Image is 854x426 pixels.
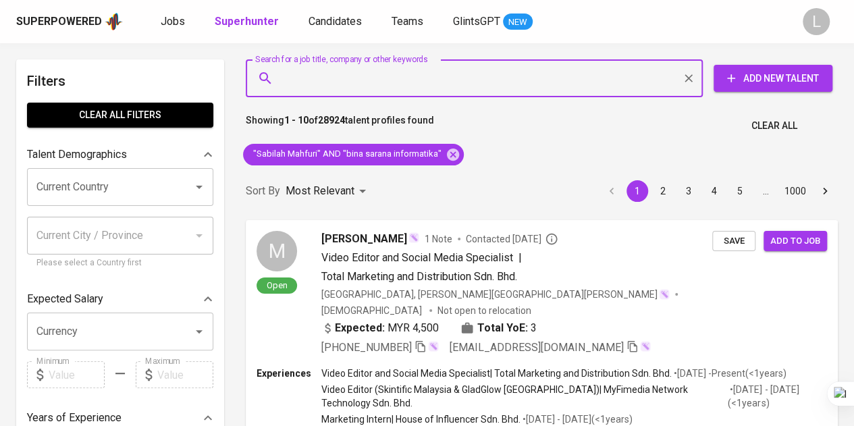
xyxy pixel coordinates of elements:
[545,232,558,246] svg: By Malaysia recruiter
[215,15,279,28] b: Superhunter
[672,367,786,380] p: • [DATE] - Present ( <1 years )
[712,231,755,252] button: Save
[321,412,521,426] p: Marketing Intern | House of Influencer Sdn. Bhd.
[428,341,439,352] img: magic_wand.svg
[450,341,624,354] span: [EMAIL_ADDRESS][DOMAIN_NAME]
[755,184,776,198] div: …
[243,148,450,161] span: "Sabilah Mahfuri" AND "bina sarana informatika"
[321,341,412,354] span: [PHONE_NUMBER]
[803,8,830,35] div: L
[27,291,103,307] p: Expected Salary
[246,113,434,138] p: Showing of talent profiles found
[190,322,209,341] button: Open
[318,115,345,126] b: 28924
[453,14,533,30] a: GlintsGPT NEW
[719,234,749,249] span: Save
[679,69,698,88] button: Clear
[751,117,797,134] span: Clear All
[321,270,517,283] span: Total Marketing and Distribution Sdn. Bhd.
[286,183,354,199] p: Most Relevant
[16,14,102,30] div: Superpowered
[321,304,424,317] span: [DEMOGRAPHIC_DATA]
[729,180,751,202] button: Go to page 5
[728,383,827,410] p: • [DATE] - [DATE] ( <1 years )
[764,231,827,252] button: Add to job
[161,14,188,30] a: Jobs
[321,367,672,380] p: Video Editor and Social Media Specialist | Total Marketing and Distribution Sdn. Bhd.
[157,361,213,388] input: Value
[678,180,699,202] button: Go to page 3
[425,232,452,246] span: 1 Note
[335,320,385,336] b: Expected:
[521,412,633,426] p: • [DATE] - [DATE] ( <1 years )
[49,361,105,388] input: Value
[321,383,728,410] p: Video Editor (Skintific Malaysia & GladGlow [GEOGRAPHIC_DATA]) | MyFimedia Network Technology Sdn...
[246,183,280,199] p: Sort By
[724,70,822,87] span: Add New Talent
[309,14,365,30] a: Candidates
[453,15,500,28] span: GlintsGPT
[27,103,213,128] button: Clear All filters
[36,257,204,270] p: Please select a Country first
[770,234,820,249] span: Add to job
[38,107,203,124] span: Clear All filters
[466,232,558,246] span: Contacted [DATE]
[626,180,648,202] button: page 1
[243,144,464,165] div: "Sabilah Mahfuri" AND "bina sarana informatika"
[477,320,528,336] b: Total YoE:
[714,65,832,92] button: Add New Talent
[321,231,407,247] span: [PERSON_NAME]
[659,289,670,300] img: magic_wand.svg
[780,180,810,202] button: Go to page 1000
[257,231,297,271] div: M
[408,232,419,243] img: magic_wand.svg
[257,367,321,380] p: Experiences
[215,14,282,30] a: Superhunter
[392,15,423,28] span: Teams
[503,16,533,29] span: NEW
[27,410,122,426] p: Years of Experience
[599,180,838,202] nav: pagination navigation
[190,178,209,196] button: Open
[640,341,651,352] img: magic_wand.svg
[321,251,513,264] span: Video Editor and Social Media Specialist
[284,115,309,126] b: 1 - 10
[531,320,537,336] span: 3
[392,14,426,30] a: Teams
[261,279,293,291] span: Open
[105,11,123,32] img: app logo
[746,113,803,138] button: Clear All
[518,250,522,266] span: |
[652,180,674,202] button: Go to page 2
[286,179,371,204] div: Most Relevant
[437,304,531,317] p: Not open to relocation
[321,320,439,336] div: MYR 4,500
[703,180,725,202] button: Go to page 4
[814,180,836,202] button: Go to next page
[27,147,127,163] p: Talent Demographics
[27,286,213,313] div: Expected Salary
[161,15,185,28] span: Jobs
[27,141,213,168] div: Talent Demographics
[16,11,123,32] a: Superpoweredapp logo
[321,288,670,301] div: [GEOGRAPHIC_DATA], [PERSON_NAME][GEOGRAPHIC_DATA][PERSON_NAME]
[27,70,213,92] h6: Filters
[309,15,362,28] span: Candidates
